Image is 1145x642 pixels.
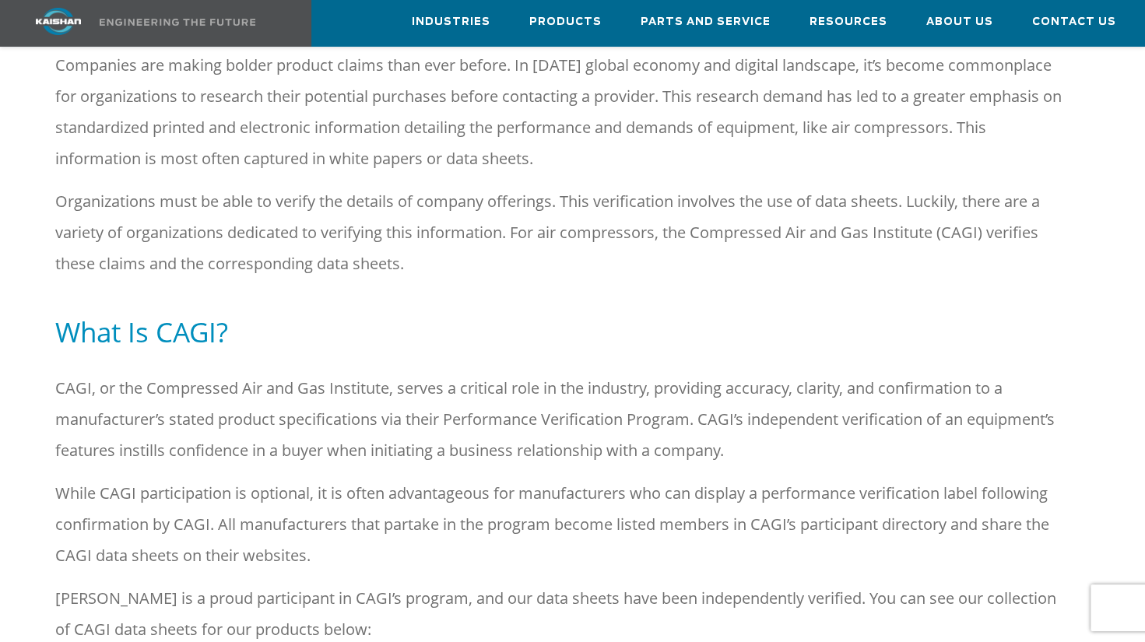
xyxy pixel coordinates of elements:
p: Companies are making bolder product claims than ever before. In [DATE] global economy and digital... [55,50,1062,174]
p: CAGI, or the Compressed Air and Gas Institute, serves a critical role in the industry, providing ... [55,373,1062,466]
span: Products [529,13,602,31]
a: Products [529,1,602,43]
a: Resources [810,1,887,43]
span: Industries [412,13,490,31]
span: Parts and Service [641,13,771,31]
span: About Us [926,13,993,31]
span: Resources [810,13,887,31]
a: Contact Us [1032,1,1116,43]
a: About Us [926,1,993,43]
p: While CAGI participation is optional, it is often advantageous for manufacturers who can display ... [55,478,1062,571]
a: Industries [412,1,490,43]
a: Parts and Service [641,1,771,43]
h5: What Is CAGI? [55,314,1090,349]
p: Organizations must be able to verify the details of company offerings. This verification involves... [55,186,1062,279]
img: Engineering the future [100,19,255,26]
span: Contact Us [1032,13,1116,31]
